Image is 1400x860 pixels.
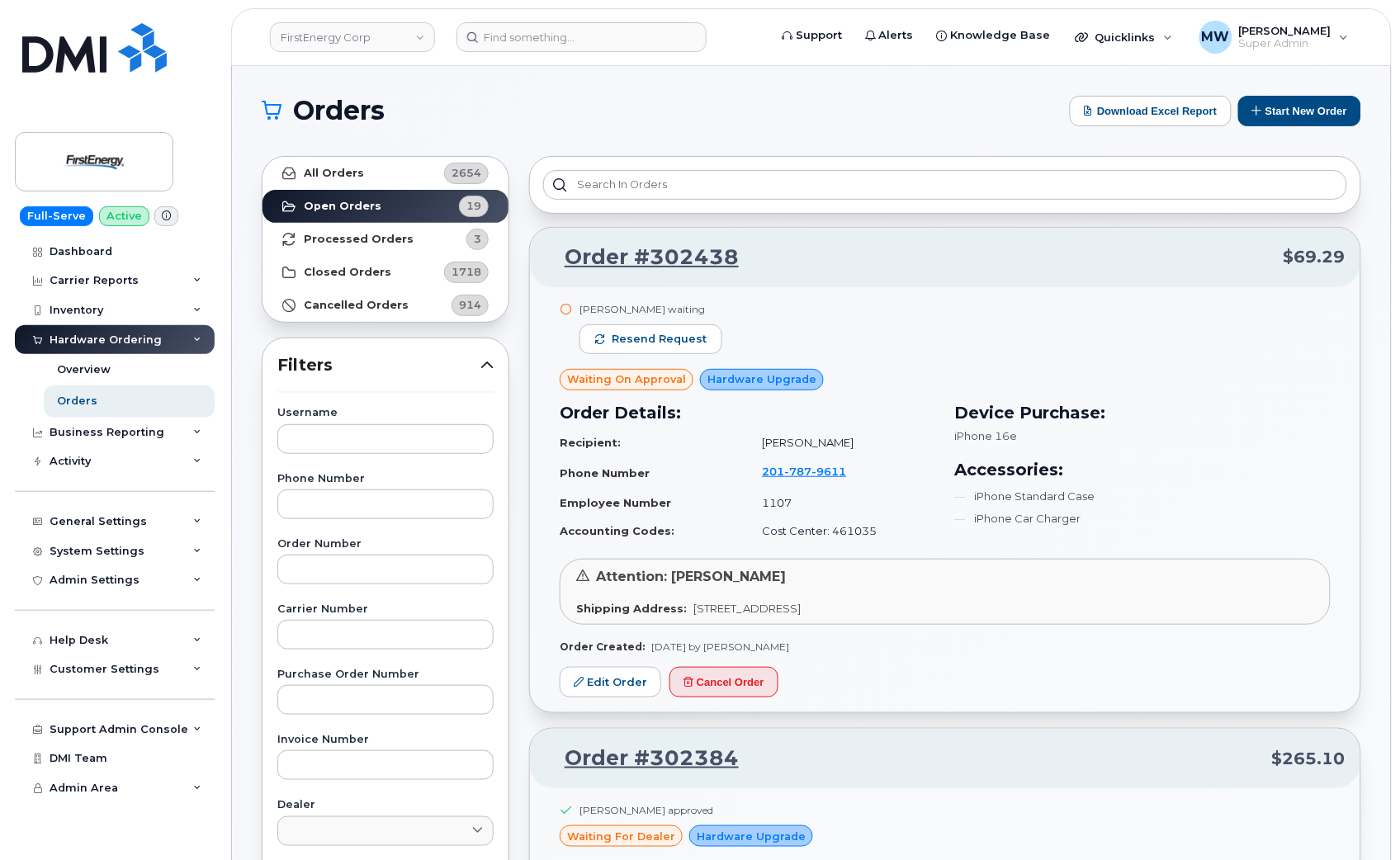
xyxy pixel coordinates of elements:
strong: Open Orders [304,200,381,213]
span: 2654 [452,165,481,181]
input: Search in orders [543,170,1347,200]
button: Download Excel Report [1070,96,1232,126]
span: [STREET_ADDRESS] [693,602,801,615]
strong: Cancelled Orders [304,299,409,312]
li: iPhone Standard Case [955,489,1331,504]
strong: Processed Orders [304,233,414,246]
td: 1107 [748,489,936,517]
span: [DATE] by [PERSON_NAME] [651,640,789,653]
span: Hardware Upgrade [697,829,806,844]
span: 787 [785,465,812,478]
span: Orders [293,98,385,123]
a: Open Orders19 [262,190,508,223]
span: iPhone 16e [955,429,1018,442]
h3: Accessories: [955,457,1331,482]
span: Waiting On Approval [567,371,686,387]
td: [PERSON_NAME] [748,428,936,457]
strong: Accounting Codes: [560,524,674,537]
a: Edit Order [560,667,661,697]
td: Cost Center: 461035 [748,517,936,546]
strong: Shipping Address: [576,602,687,615]
h3: Order Details: [560,400,935,425]
a: Cancelled Orders914 [262,289,508,322]
button: Cancel Order [669,667,778,697]
label: Order Number [277,539,494,550]
a: Order #302438 [545,243,739,272]
strong: All Orders [304,167,364,180]
span: Hardware Upgrade [707,371,816,387]
strong: Recipient: [560,436,621,449]
div: [PERSON_NAME] approved [579,803,713,817]
strong: Phone Number [560,466,650,480]
label: Invoice Number [277,735,494,745]
span: 1718 [452,264,481,280]
label: Dealer [277,800,494,810]
a: 2017879611 [763,465,867,478]
a: Closed Orders1718 [262,256,508,289]
button: Start New Order [1238,96,1361,126]
span: 3 [474,231,481,247]
label: Phone Number [277,474,494,484]
strong: Employee Number [560,496,671,509]
li: iPhone Car Charger [955,511,1331,527]
span: $265.10 [1272,747,1346,771]
label: Carrier Number [277,604,494,615]
button: Resend request [579,324,722,354]
div: [PERSON_NAME] waiting [579,302,722,316]
span: 914 [459,297,481,313]
span: 201 [763,465,847,478]
label: Purchase Order Number [277,669,494,680]
span: 19 [466,198,481,214]
h3: Device Purchase: [955,400,1331,425]
span: Attention: [PERSON_NAME] [596,569,786,584]
iframe: Messenger Launcher [1328,788,1388,848]
label: Username [277,408,494,418]
span: Filters [277,353,480,377]
span: Resend request [612,332,707,347]
a: Order #302384 [545,744,739,773]
a: Processed Orders3 [262,223,508,256]
span: $69.29 [1284,245,1346,269]
strong: Closed Orders [304,266,391,279]
span: 9611 [812,465,847,478]
strong: Order Created: [560,640,645,653]
a: All Orders2654 [262,157,508,190]
span: waiting for dealer [567,829,675,844]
